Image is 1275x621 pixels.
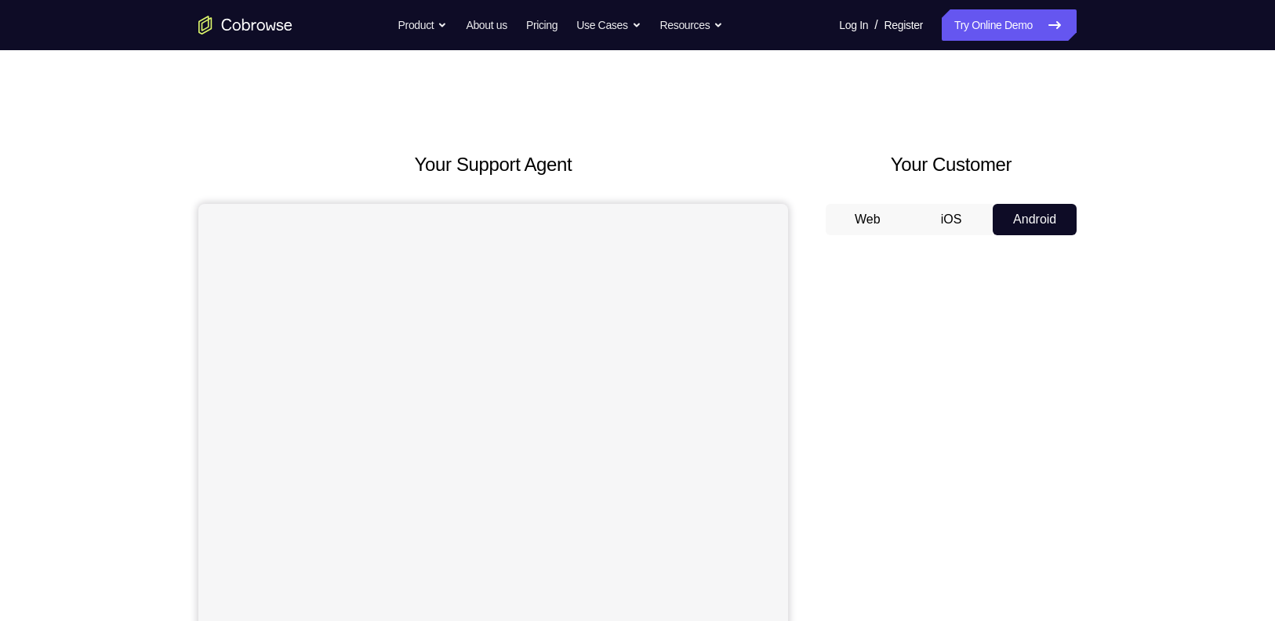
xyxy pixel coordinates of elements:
[885,9,923,41] a: Register
[993,204,1077,235] button: Android
[198,16,292,34] a: Go to the home page
[910,204,993,235] button: iOS
[526,9,558,41] a: Pricing
[839,9,868,41] a: Log In
[198,151,788,179] h2: Your Support Agent
[826,204,910,235] button: Web
[826,151,1077,179] h2: Your Customer
[942,9,1077,41] a: Try Online Demo
[466,9,507,41] a: About us
[874,16,877,34] span: /
[576,9,641,41] button: Use Cases
[398,9,448,41] button: Product
[660,9,724,41] button: Resources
